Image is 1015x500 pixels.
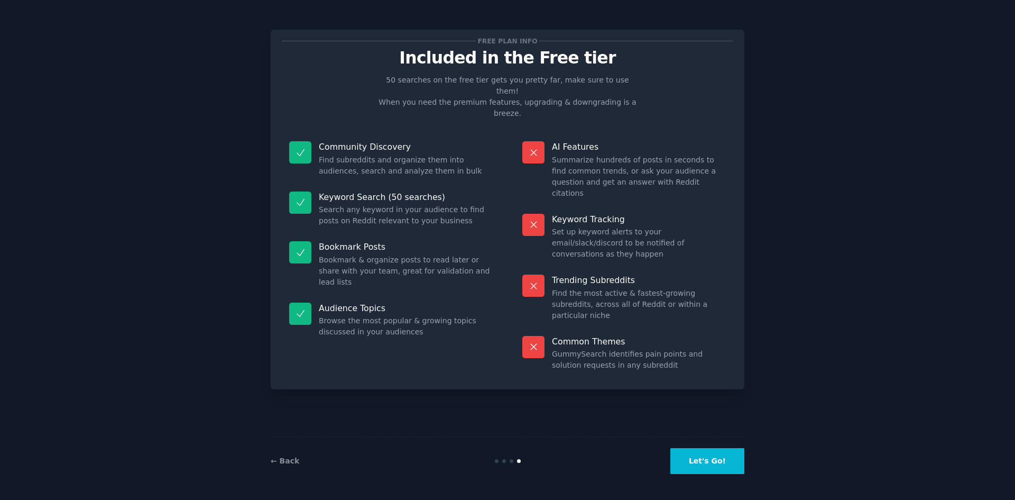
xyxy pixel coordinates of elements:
[670,448,744,474] button: Let's Go!
[319,204,493,226] dd: Search any keyword in your audience to find posts on Reddit relevant to your business
[319,154,493,177] dd: Find subreddits and organize them into audiences, search and analyze them in bulk
[374,75,641,119] p: 50 searches on the free tier gets you pretty far, make sure to use them! When you need the premiu...
[319,141,493,152] p: Community Discovery
[319,315,493,338] dd: Browse the most popular & growing topics discussed in your audiences
[319,241,493,252] p: Bookmark Posts
[552,226,726,260] dd: Set up keyword alerts to your email/slack/discord to be notified of conversations as they happen
[319,303,493,314] p: Audience Topics
[552,349,726,371] dd: GummySearch identifies pain points and solution requests in any subreddit
[552,288,726,321] dd: Find the most active & fastest-growing subreddits, across all of Reddit or within a particular niche
[282,49,733,67] p: Included in the Free tier
[552,275,726,286] p: Trending Subreddits
[552,154,726,199] dd: Summarize hundreds of posts in seconds to find common trends, or ask your audience a question and...
[476,35,539,47] span: Free plan info
[319,254,493,288] dd: Bookmark & organize posts to read later or share with your team, great for validation and lead lists
[552,141,726,152] p: AI Features
[271,457,299,465] a: ← Back
[552,336,726,347] p: Common Themes
[552,214,726,225] p: Keyword Tracking
[319,192,493,203] p: Keyword Search (50 searches)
